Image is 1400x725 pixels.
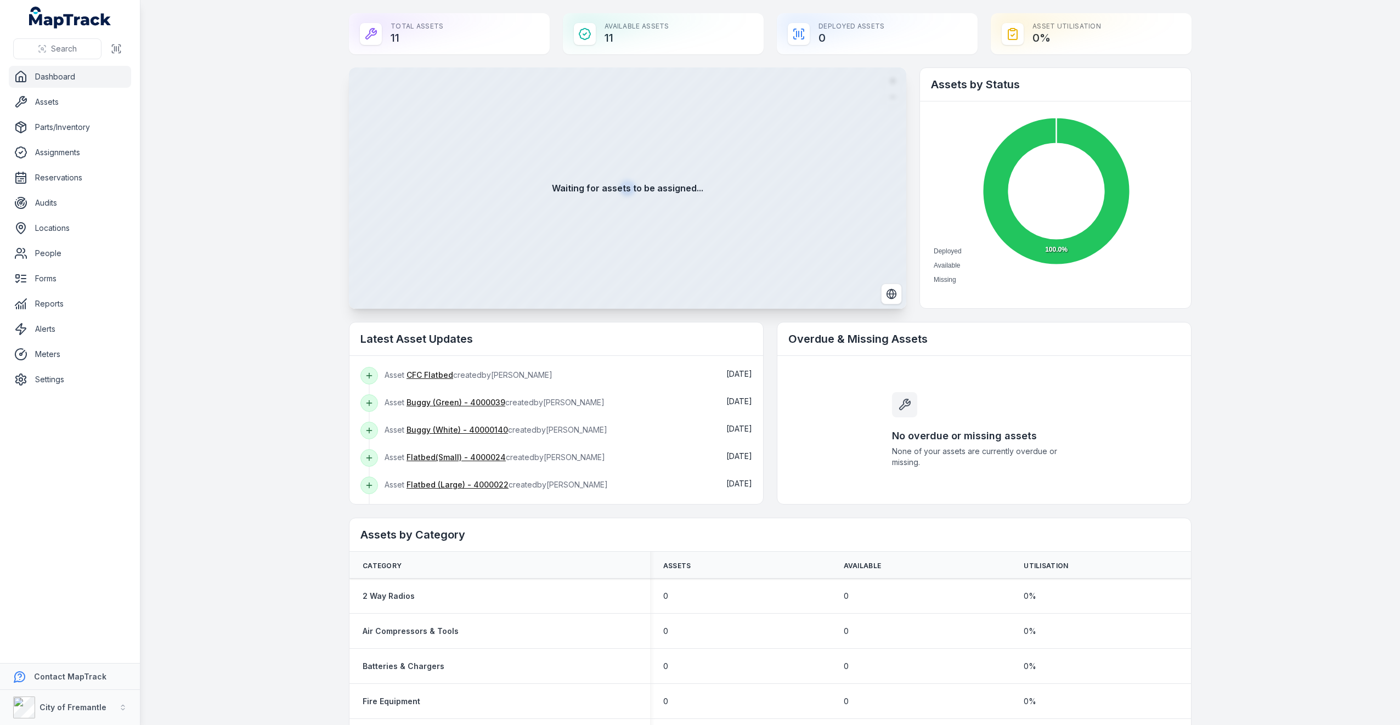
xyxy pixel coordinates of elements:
a: Assignments [9,141,131,163]
span: Asset created by [PERSON_NAME] [385,452,605,462]
span: Category [363,562,402,570]
span: Assets [663,562,691,570]
time: 23/09/2025, 6:06:57 pm [726,397,752,406]
time: 23/09/2025, 6:05:51 pm [726,479,752,488]
span: 0 % [1024,696,1036,707]
span: [DATE] [726,369,752,378]
button: Search [13,38,101,59]
a: Parts/Inventory [9,116,131,138]
span: Asset created by [PERSON_NAME] [385,398,605,407]
span: 0 % [1024,626,1036,637]
a: Locations [9,217,131,239]
h2: Assets by Category [360,527,1180,542]
a: Fire Equipment [363,696,420,707]
span: Asset created by [PERSON_NAME] [385,480,608,489]
span: 0 [844,696,849,707]
span: None of your assets are currently overdue or missing. [892,446,1076,468]
h2: Latest Asset Updates [360,331,752,347]
a: 2 Way Radios [363,591,415,602]
a: Flatbed (Large) - 4000022 [407,479,509,490]
a: Alerts [9,318,131,340]
span: 0 [663,591,668,602]
span: Search [51,43,77,54]
a: Dashboard [9,66,131,88]
span: [DATE] [726,397,752,406]
span: Missing [934,276,956,284]
strong: Contact MapTrack [34,672,106,681]
a: CFC Flatbed [407,370,453,381]
span: 0 [844,626,849,637]
time: 08/10/2025, 10:10:25 am [726,369,752,378]
span: 0 % [1024,661,1036,672]
span: Deployed [934,247,962,255]
span: [DATE] [726,479,752,488]
a: People [9,242,131,264]
span: Available [844,562,882,570]
span: 0 [663,661,668,672]
a: Meters [9,343,131,365]
a: Reservations [9,167,131,189]
a: Batteries & Chargers [363,661,444,672]
h3: No overdue or missing assets [892,428,1076,444]
time: 23/09/2025, 6:06:17 pm [726,451,752,461]
time: 23/09/2025, 6:06:37 pm [726,424,752,433]
a: Air Compressors & Tools [363,626,459,637]
span: 0 % [1024,591,1036,602]
span: 0 [844,661,849,672]
a: Flatbed(Small) - 4000024 [407,452,506,463]
a: Forms [9,268,131,290]
a: Buggy (White) - 40000140 [407,424,508,435]
button: Switch to Satellite View [881,284,902,304]
a: Audits [9,192,131,214]
span: 0 [663,626,668,637]
span: [DATE] [726,424,752,433]
span: 0 [663,696,668,707]
span: Asset created by [PERSON_NAME] [385,370,552,380]
strong: Waiting for assets to be assigned... [552,182,703,195]
a: Settings [9,369,131,390]
span: Asset created by [PERSON_NAME] [385,425,607,434]
span: Utilisation [1024,562,1068,570]
a: Assets [9,91,131,113]
h2: Assets by Status [931,77,1180,92]
a: Reports [9,293,131,315]
h2: Overdue & Missing Assets [788,331,1180,347]
span: 0 [844,591,849,602]
span: [DATE] [726,451,752,461]
a: Buggy (Green) - 4000039 [407,397,505,408]
span: Available [934,262,960,269]
a: MapTrack [29,7,111,29]
strong: City of Fremantle [39,703,106,712]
